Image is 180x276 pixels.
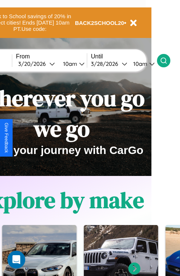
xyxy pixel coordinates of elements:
div: 3 / 28 / 2026 [91,60,122,67]
label: From [16,53,87,60]
b: BACK2SCHOOL20 [75,20,124,26]
div: 10am [130,60,149,67]
div: Give Feedback [4,123,9,153]
div: 3 / 20 / 2026 [18,60,49,67]
label: Until [91,53,157,60]
div: Open Intercom Messenger [7,251,25,269]
div: 10am [59,60,79,67]
button: 10am [57,60,87,68]
button: 3/20/2026 [16,60,57,68]
button: 10am [127,60,157,68]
